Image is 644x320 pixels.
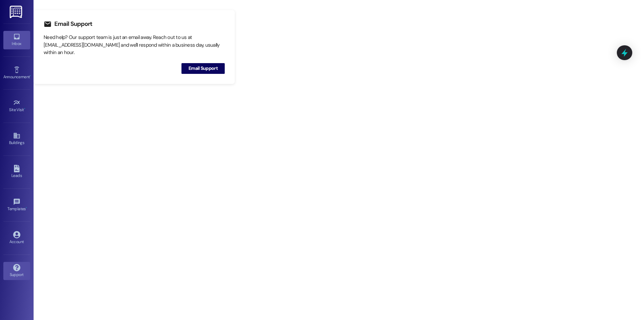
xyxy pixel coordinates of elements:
[3,97,30,115] a: Site Visit •
[3,130,30,148] a: Buildings
[44,34,225,56] div: Need help? Our support team is just an email away. Reach out to us at [EMAIL_ADDRESS][DOMAIN_NAME...
[54,20,92,28] h3: Email Support
[189,65,218,72] span: Email Support
[3,31,30,49] a: Inbox
[3,229,30,247] a: Account
[3,262,30,280] a: Support
[3,196,30,214] a: Templates •
[3,163,30,181] a: Leads
[24,106,25,111] span: •
[30,74,31,78] span: •
[10,6,23,18] img: ResiDesk Logo
[181,63,225,74] button: Email Support
[26,205,27,210] span: •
